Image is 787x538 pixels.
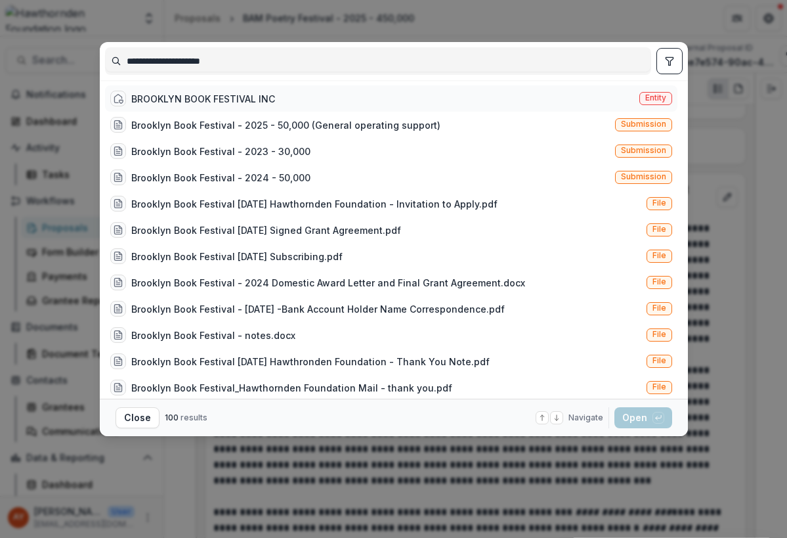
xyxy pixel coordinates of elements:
[621,146,666,155] span: Submission
[652,382,666,392] span: File
[652,251,666,260] span: File
[131,276,525,290] div: Brooklyn Book Festival - 2024 Domestic Award Letter and Final Grant Agreement.docx
[621,120,666,129] span: Submission
[131,328,295,342] div: Brooklyn Book Festival - notes.docx
[656,48,683,74] button: toggle filters
[131,381,452,395] div: Brooklyn Book Festival_Hawthornden Foundation Mail - thank you.pdf
[652,198,666,208] span: File
[116,407,160,428] button: Close
[645,93,666,102] span: Entity
[652,330,666,339] span: File
[181,413,207,422] span: results
[131,250,343,263] div: Brooklyn Book Festival [DATE] Subscribing.pdf
[131,355,490,369] div: Brooklyn Book Festival [DATE] Hawthronden Foundation - Thank You Note.pdf
[621,172,666,181] span: Submission
[131,302,505,316] div: Brooklyn Book Festival - [DATE] -Bank Account Holder Name Correspondence.pdf
[652,225,666,234] span: File
[131,92,275,106] div: BROOKLYN BOOK FESTIVAL INC
[165,413,179,422] span: 100
[652,277,666,286] span: File
[131,171,310,185] div: Brooklyn Book Festival - 2024 - 50,000
[568,412,603,424] span: Navigate
[131,145,310,158] div: Brooklyn Book Festival - 2023 - 30,000
[131,223,401,237] div: Brooklyn Book Festival [DATE] Signed Grant Agreement.pdf
[131,197,498,211] div: Brooklyn Book Festival [DATE] Hawthornden Foundation - Invitation to Apply.pdf
[614,407,672,428] button: Open
[131,118,440,132] div: Brooklyn Book Festival - 2025 - 50,000 (General operating support)
[652,303,666,313] span: File
[652,356,666,365] span: File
